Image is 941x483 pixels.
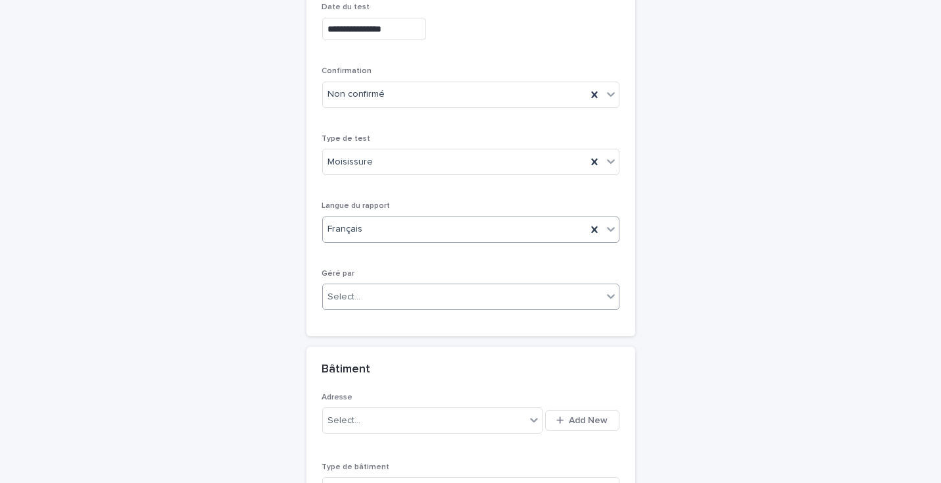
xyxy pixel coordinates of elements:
[322,394,353,401] span: Adresse
[322,202,391,210] span: Langue du rapport
[322,67,372,75] span: Confirmation
[322,135,371,143] span: Type de test
[328,155,374,169] span: Moisissure
[322,270,355,278] span: Géré par
[328,222,363,236] span: Français
[569,416,608,425] span: Add New
[328,290,361,304] div: Select...
[322,463,390,471] span: Type de bâtiment
[328,88,385,101] span: Non confirmé
[328,414,361,428] div: Select...
[322,3,370,11] span: Date du test
[545,410,619,431] button: Add New
[322,363,371,377] h2: Bâtiment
